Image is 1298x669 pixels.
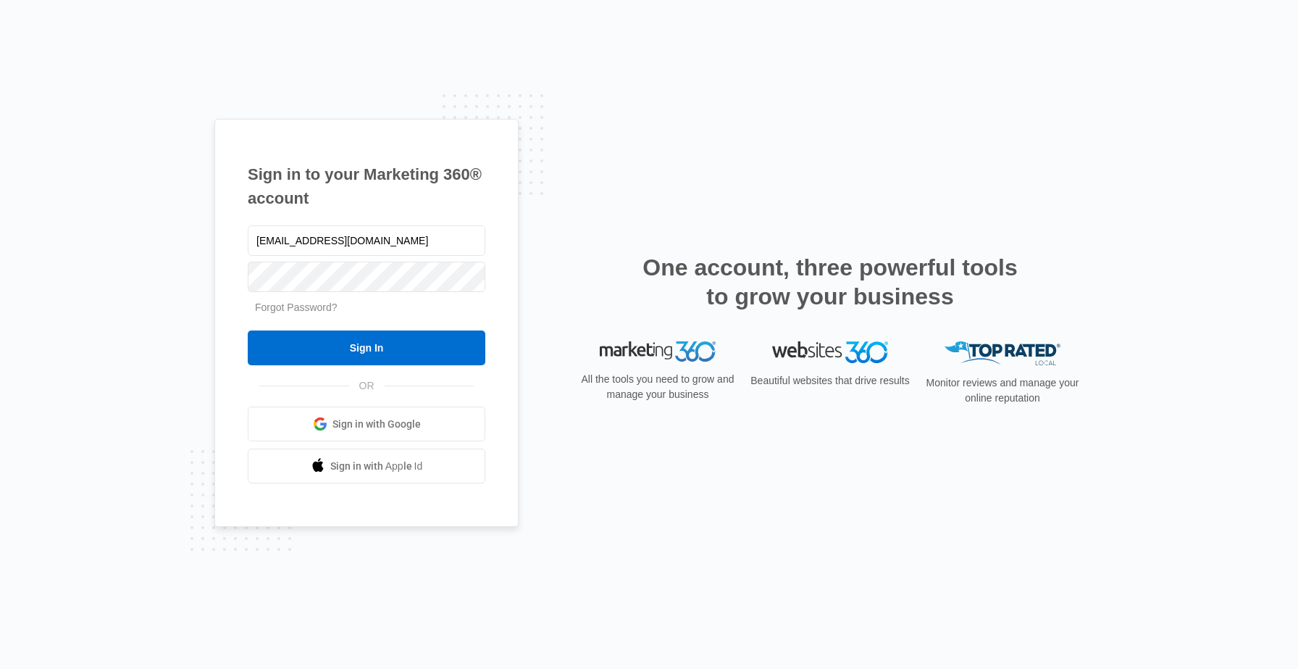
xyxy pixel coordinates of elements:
[349,378,385,394] span: OR
[945,341,1060,365] img: Top Rated Local
[255,302,338,313] a: Forgot Password?
[330,459,423,474] span: Sign in with Apple Id
[772,341,888,362] img: Websites 360
[248,225,485,256] input: Email
[248,331,485,365] input: Sign In
[577,372,739,402] p: All the tools you need to grow and manage your business
[248,162,485,210] h1: Sign in to your Marketing 360® account
[248,407,485,441] a: Sign in with Google
[600,341,716,362] img: Marketing 360
[332,417,421,432] span: Sign in with Google
[921,375,1084,406] p: Monitor reviews and manage your online reputation
[749,373,911,388] p: Beautiful websites that drive results
[638,253,1022,311] h2: One account, three powerful tools to grow your business
[248,449,485,483] a: Sign in with Apple Id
